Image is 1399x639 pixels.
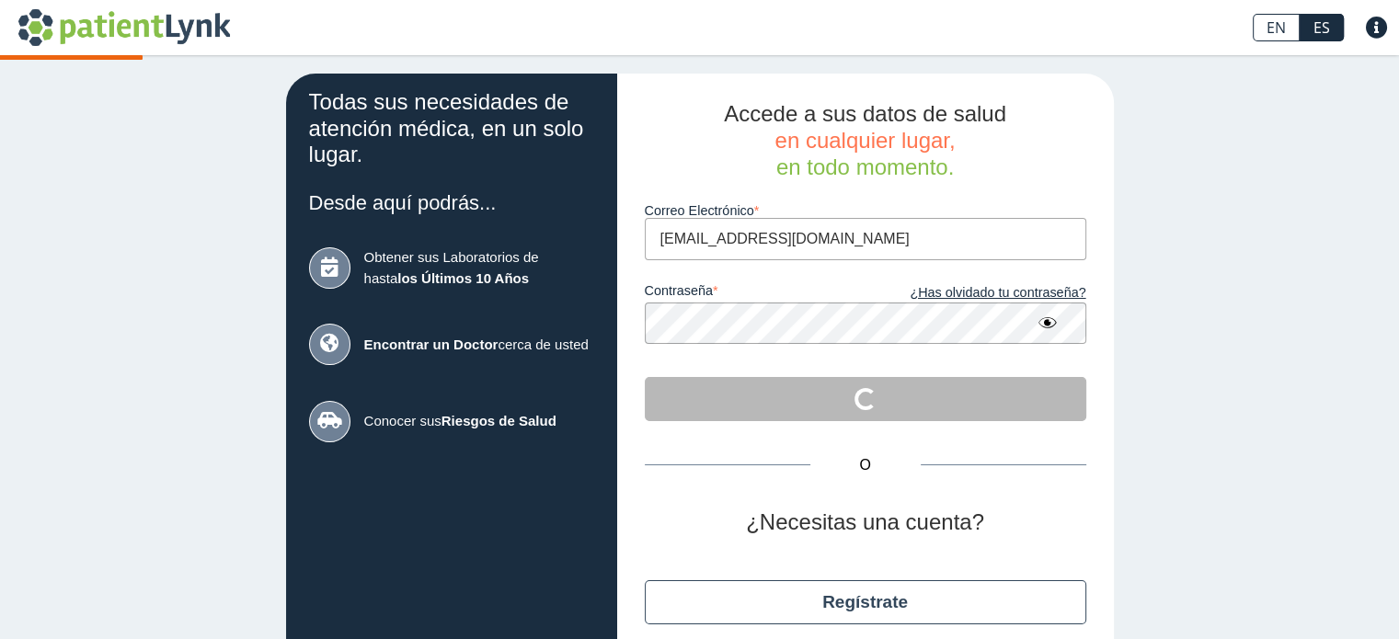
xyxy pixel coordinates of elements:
[776,154,954,179] span: en todo momento.
[441,413,556,428] b: Riesgos de Salud
[1300,14,1344,41] a: ES
[774,128,955,153] span: en cualquier lugar,
[724,101,1006,126] span: Accede a sus datos de salud
[364,337,499,352] b: Encontrar un Doctor
[364,411,594,432] span: Conocer sus
[309,191,594,214] h3: Desde aquí podrás...
[364,247,594,289] span: Obtener sus Laboratorios de hasta
[309,89,594,168] h2: Todas sus necesidades de atención médica, en un solo lugar.
[1253,14,1300,41] a: EN
[397,270,529,286] b: los Últimos 10 Años
[645,580,1086,624] button: Regístrate
[645,203,1086,218] label: Correo Electrónico
[866,283,1086,303] a: ¿Has olvidado tu contraseña?
[810,454,921,476] span: O
[645,509,1086,536] h2: ¿Necesitas una cuenta?
[364,335,594,356] span: cerca de usted
[645,283,866,303] label: contraseña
